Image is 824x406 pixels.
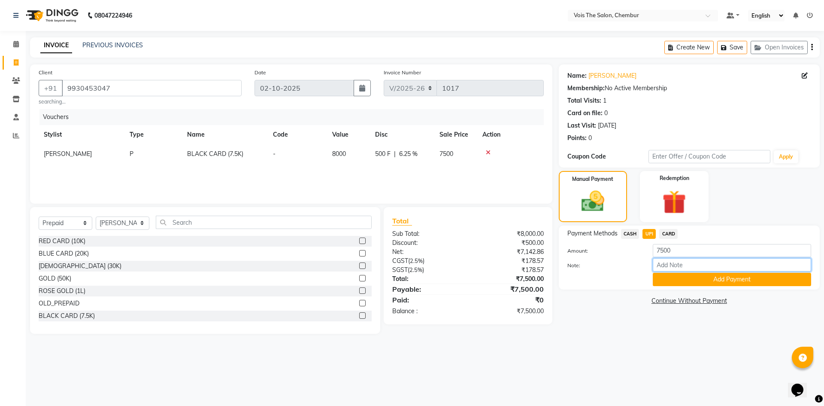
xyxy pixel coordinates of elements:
span: CASH [621,229,639,239]
label: Invoice Number [384,69,421,76]
div: Paid: [386,295,468,305]
div: Payable: [386,284,468,294]
div: ₹178.57 [468,266,550,275]
div: Discount: [386,238,468,247]
button: Add Payment [653,273,811,286]
div: ₹7,500.00 [468,275,550,284]
div: 0 [604,109,608,118]
div: GOLD (50K) [39,274,71,283]
label: Note: [561,262,646,269]
div: BLACK CARD (7.5K) [39,311,95,321]
a: PREVIOUS INVOICES [82,41,143,49]
span: 7500 [439,150,453,158]
img: logo [22,3,81,27]
th: Stylist [39,125,124,144]
div: Card on file: [567,109,603,118]
span: Total [392,217,412,226]
div: Name: [567,71,587,80]
b: 08047224946 [94,3,132,27]
span: | [394,150,396,159]
div: Last Visit: [567,121,596,130]
span: 8000 [332,150,346,158]
a: INVOICE [40,38,72,53]
div: OLD_PREPAID [39,299,79,308]
div: ROSE GOLD (1L) [39,287,85,296]
button: +91 [39,80,63,96]
label: Amount: [561,247,646,255]
th: Code [268,125,327,144]
small: searching... [39,98,242,106]
th: Disc [370,125,434,144]
span: CARD [659,229,678,239]
div: ₹0 [468,295,550,305]
div: BLUE CARD (20K) [39,249,89,258]
div: Coupon Code [567,152,648,161]
th: Type [124,125,182,144]
span: CGST [392,257,408,265]
img: _cash.svg [574,188,612,214]
div: [DATE] [598,121,616,130]
div: 1 [603,96,606,105]
input: Search [156,216,372,229]
input: Enter Offer / Coupon Code [648,150,770,163]
span: UPI [642,229,656,239]
th: Action [477,125,544,144]
span: 6.25 % [399,150,418,159]
div: Total Visits: [567,96,601,105]
th: Value [327,125,370,144]
img: _gift.svg [655,187,694,217]
div: Total: [386,275,468,284]
span: [PERSON_NAME] [44,150,92,158]
div: ₹178.57 [468,256,550,266]
div: ₹7,500.00 [468,307,550,316]
label: Redemption [660,174,689,182]
td: P [124,144,182,164]
button: Create New [664,41,714,54]
div: ( ) [386,266,468,275]
span: 500 F [375,150,391,159]
span: BLACK CARD (7.5K) [187,150,243,158]
input: Amount [653,244,811,257]
label: Client [39,69,52,76]
input: Add Note [653,258,811,272]
span: SGST [392,266,408,274]
div: Vouchers [39,109,550,125]
span: 2.5% [409,266,422,273]
div: ₹500.00 [468,238,550,247]
button: Save [717,41,747,54]
div: No Active Membership [567,84,811,93]
span: 2.5% [410,257,423,264]
th: Sale Price [434,125,477,144]
div: 0 [588,134,592,143]
label: Date [254,69,266,76]
div: Sub Total: [386,229,468,238]
div: Points: [567,134,587,143]
button: Apply [774,150,798,163]
span: Payment Methods [567,229,618,238]
th: Name [182,125,268,144]
div: Membership: [567,84,605,93]
div: [DEMOGRAPHIC_DATA] (30K) [39,262,121,271]
a: [PERSON_NAME] [588,71,636,80]
label: Manual Payment [572,175,613,183]
div: Balance : [386,307,468,316]
div: ₹8,000.00 [468,229,550,238]
input: Search by Name/Mobile/Email/Code [62,80,242,96]
div: ₹7,500.00 [468,284,550,294]
div: RED CARD (10K) [39,237,85,246]
span: - [273,150,276,158]
div: ₹7,142.86 [468,247,550,256]
div: ( ) [386,256,468,266]
button: Open Invoices [751,41,808,54]
iframe: chat widget [788,372,815,397]
div: Net: [386,247,468,256]
a: Continue Without Payment [560,296,818,305]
